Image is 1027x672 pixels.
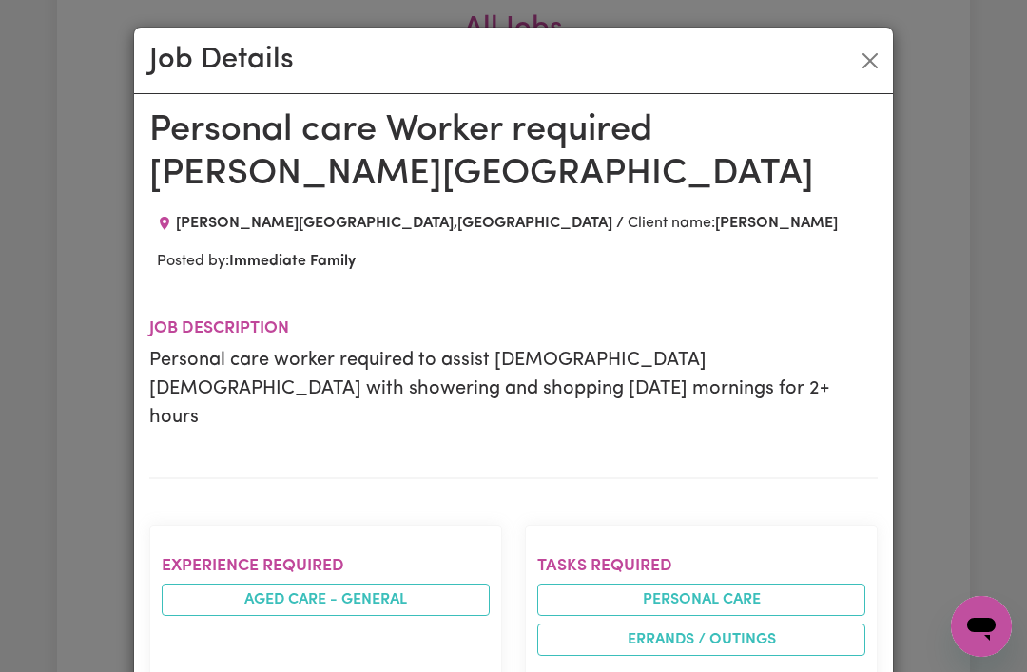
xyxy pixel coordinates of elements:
[149,109,878,197] h1: Personal care Worker required [PERSON_NAME][GEOGRAPHIC_DATA]
[537,556,865,576] h2: Tasks required
[149,212,620,235] div: Job location: BRAY PARK, Queensland
[162,584,490,616] li: Aged care - General
[157,254,356,269] span: Posted by:
[537,624,865,656] li: Errands / Outings
[149,43,294,78] h2: Job Details
[620,212,845,235] div: Client name:
[537,584,865,616] li: Personal care
[229,254,356,269] b: Immediate Family
[162,556,490,576] h2: Experience required
[176,216,612,231] span: [PERSON_NAME][GEOGRAPHIC_DATA] , [GEOGRAPHIC_DATA]
[149,346,878,432] p: Personal care worker required to assist [DEMOGRAPHIC_DATA] [DEMOGRAPHIC_DATA] with showering and ...
[951,596,1012,657] iframe: Button to launch messaging window
[855,46,885,76] button: Close
[715,216,838,231] b: [PERSON_NAME]
[149,318,878,338] h2: Job description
